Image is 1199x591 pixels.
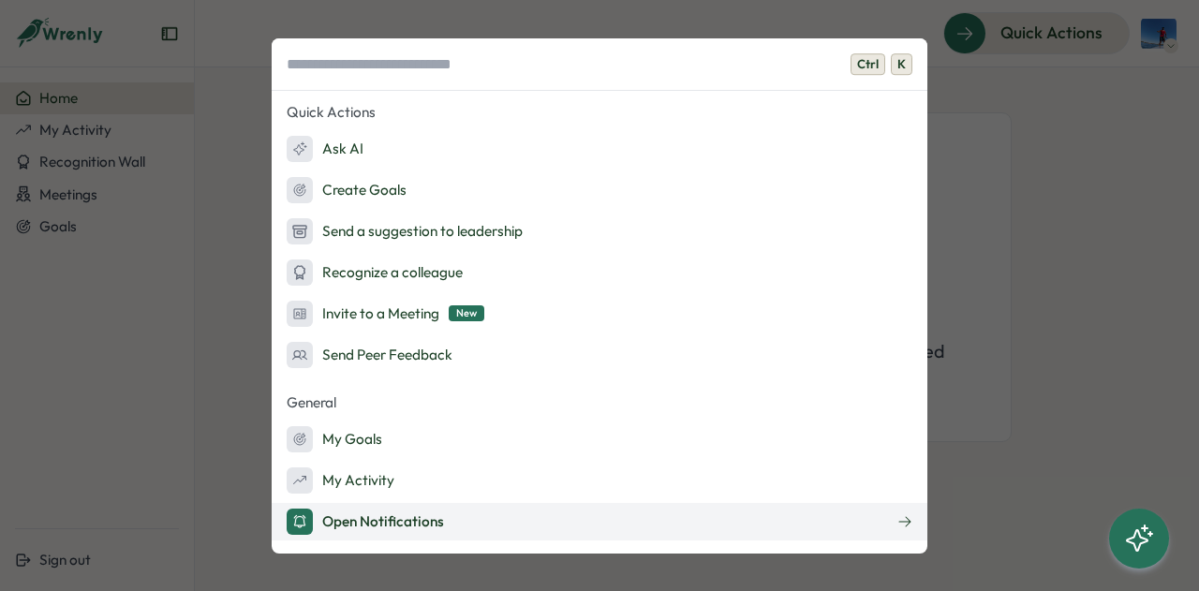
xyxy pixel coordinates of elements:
[272,254,927,291] button: Recognize a colleague
[287,259,463,286] div: Recognize a colleague
[272,130,927,168] button: Ask AI
[287,218,523,244] div: Send a suggestion to leadership
[287,342,452,368] div: Send Peer Feedback
[287,426,382,452] div: My Goals
[891,53,912,76] span: K
[272,336,927,374] button: Send Peer Feedback
[272,462,927,499] button: My Activity
[287,509,444,535] div: Open Notifications
[272,98,927,126] p: Quick Actions
[272,503,927,540] button: Open Notifications
[449,305,484,321] span: New
[272,213,927,250] button: Send a suggestion to leadership
[851,53,885,76] span: Ctrl
[287,136,363,162] div: Ask AI
[272,295,927,332] button: Invite to a MeetingNew
[287,301,484,327] div: Invite to a Meeting
[287,177,407,203] div: Create Goals
[272,421,927,458] button: My Goals
[272,389,927,417] p: General
[287,467,394,494] div: My Activity
[272,171,927,209] button: Create Goals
